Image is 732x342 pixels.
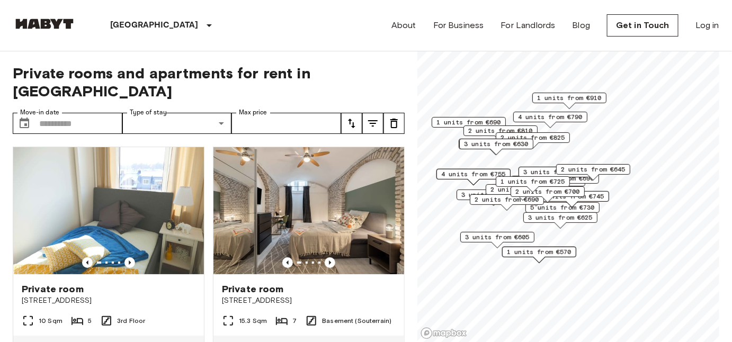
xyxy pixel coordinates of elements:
div: Map marker [436,169,511,185]
div: Map marker [486,184,560,201]
span: 2 units from €925 [490,185,555,194]
span: 3 units from €630 [464,139,529,149]
div: Map marker [532,93,606,109]
img: Marketing picture of unit DE-02-004-006-05HF [213,147,404,274]
span: 7 [292,316,297,326]
span: 4 units from €790 [518,112,583,122]
img: Habyt [13,19,76,29]
div: Map marker [525,202,600,219]
span: 1 units from €725 [501,177,565,186]
div: Map marker [496,176,570,193]
div: Map marker [463,125,538,142]
p: [GEOGRAPHIC_DATA] [110,19,199,32]
button: Previous image [82,257,93,268]
img: Marketing picture of unit DE-02-011-001-01HF [13,147,204,274]
span: Private rooms and apartments for rent in [GEOGRAPHIC_DATA] [13,64,405,100]
span: 3rd Floor [117,316,145,326]
button: Previous image [282,257,293,268]
span: 2 units from €825 [501,133,565,142]
span: 4 units from €755 [441,169,506,179]
button: Previous image [325,257,335,268]
span: [STREET_ADDRESS] [222,295,396,306]
span: 3 units from €625 [528,213,593,222]
span: Private room [22,283,84,295]
span: 3 units from €745 [540,192,604,201]
div: Map marker [460,232,534,248]
span: 3 units from €605 [465,232,530,242]
label: Max price [239,108,267,117]
label: Type of stay [130,108,167,117]
button: Previous image [124,257,135,268]
div: Map marker [432,117,506,133]
div: Map marker [523,212,597,229]
div: Map marker [457,190,531,206]
div: Map marker [496,132,570,149]
span: [STREET_ADDRESS] [22,295,195,306]
div: Map marker [459,139,533,155]
span: Basement (Souterrain) [322,316,391,326]
span: 5 [88,316,92,326]
span: 2 units from €810 [468,126,533,136]
span: 2 units from €700 [515,187,580,196]
div: Map marker [556,164,630,181]
span: 3 units from €785 [461,190,526,200]
span: 1 units from €910 [537,93,602,103]
a: Blog [573,19,591,32]
span: 1 units from €690 [436,118,501,127]
div: Map marker [519,167,593,183]
label: Move-in date [20,108,59,117]
div: Map marker [511,176,585,192]
span: 15.3 Sqm [239,316,267,326]
div: Map marker [511,186,585,203]
a: Mapbox logo [421,327,467,339]
button: tune [383,113,405,134]
button: Choose date [14,113,35,134]
button: tune [362,113,383,134]
a: Log in [695,19,719,32]
span: 5 units from €730 [530,203,595,212]
span: 10 Sqm [39,316,63,326]
span: 2 units from €690 [475,195,539,204]
a: For Landlords [501,19,556,32]
div: Map marker [513,112,587,128]
div: Map marker [470,194,544,211]
span: Private room [222,283,284,295]
a: About [391,19,416,32]
span: 3 units from €800 [523,167,588,177]
span: 1 units from €570 [507,247,572,257]
div: Map marker [502,247,576,263]
span: 2 units from €645 [561,165,626,174]
a: Get in Touch [607,14,679,37]
button: tune [341,113,362,134]
a: For Business [433,19,484,32]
